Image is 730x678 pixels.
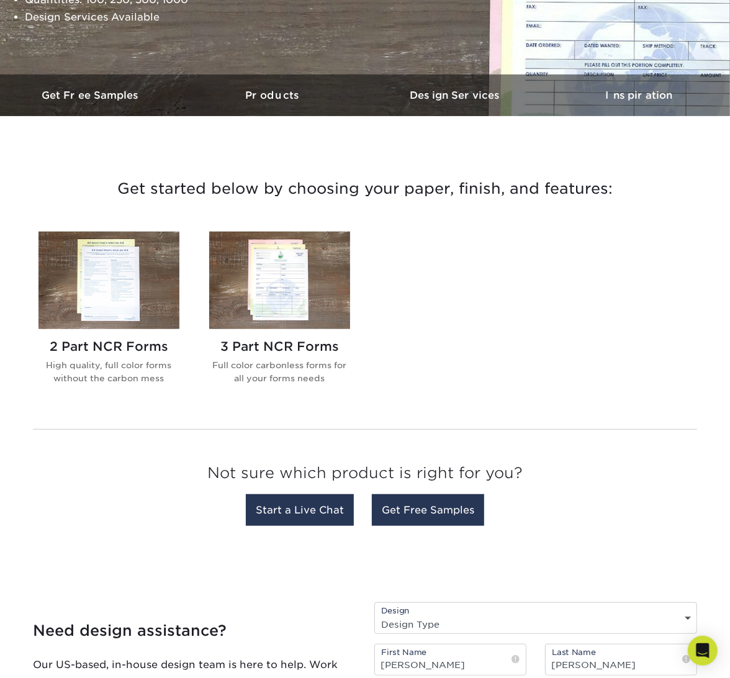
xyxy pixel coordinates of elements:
[372,494,484,526] a: Get Free Samples
[365,89,547,101] h3: Design Services
[365,75,547,116] a: Design Services
[547,75,730,116] a: Inspiration
[209,359,350,384] p: Full color carbonless forms for all your forms needs
[209,232,350,329] img: 3 Part NCR Forms NCR Forms
[25,9,325,26] li: Design Services Available
[209,232,350,404] a: 3 Part NCR Forms NCR Forms 3 Part NCR Forms Full color carbonless forms for all your forms needs
[182,75,365,116] a: Products
[38,232,179,329] img: 2 Part NCR Forms NCR Forms
[209,339,350,354] h2: 3 Part NCR Forms
[33,454,697,497] h3: Not sure which product is right for you?
[38,359,179,384] p: High quality, full color forms without the carbon mess
[9,161,721,217] h3: Get started below by choosing your paper, finish, and features:
[246,494,354,526] a: Start a Live Chat
[182,89,365,101] h3: Products
[38,232,179,404] a: 2 Part NCR Forms NCR Forms 2 Part NCR Forms High quality, full color forms without the carbon mess
[547,89,730,101] h3: Inspiration
[38,339,179,354] h2: 2 Part NCR Forms
[688,636,718,666] div: Open Intercom Messenger
[33,623,356,641] h4: Need design assistance?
